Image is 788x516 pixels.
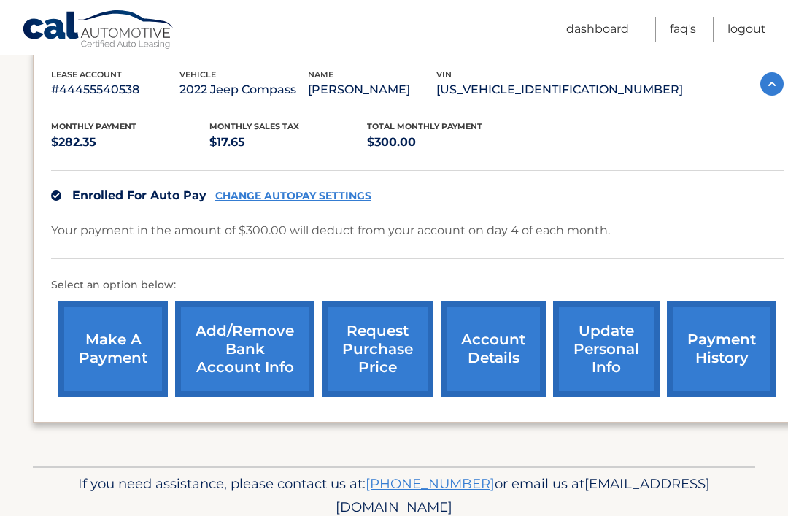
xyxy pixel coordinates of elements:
[51,132,209,153] p: $282.35
[209,132,368,153] p: $17.65
[436,80,683,100] p: [US_VEHICLE_IDENTIFICATION_NUMBER]
[436,69,452,80] span: vin
[58,301,168,397] a: make a payment
[51,190,61,201] img: check.svg
[727,17,766,42] a: Logout
[179,80,308,100] p: 2022 Jeep Compass
[72,188,206,202] span: Enrolled For Auto Pay
[367,121,482,131] span: Total Monthly Payment
[51,80,179,100] p: #44455540538
[322,301,433,397] a: request purchase price
[553,301,660,397] a: update personal info
[308,69,333,80] span: name
[667,301,776,397] a: payment history
[51,69,122,80] span: lease account
[441,301,546,397] a: account details
[51,121,136,131] span: Monthly Payment
[179,69,216,80] span: vehicle
[209,121,299,131] span: Monthly sales Tax
[760,72,784,96] img: accordion-active.svg
[670,17,696,42] a: FAQ's
[215,190,371,202] a: CHANGE AUTOPAY SETTINGS
[366,475,495,492] a: [PHONE_NUMBER]
[175,301,314,397] a: Add/Remove bank account info
[22,9,175,52] a: Cal Automotive
[566,17,629,42] a: Dashboard
[51,277,784,294] p: Select an option below:
[308,80,436,100] p: [PERSON_NAME]
[51,220,610,241] p: Your payment in the amount of $300.00 will deduct from your account on day 4 of each month.
[367,132,525,153] p: $300.00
